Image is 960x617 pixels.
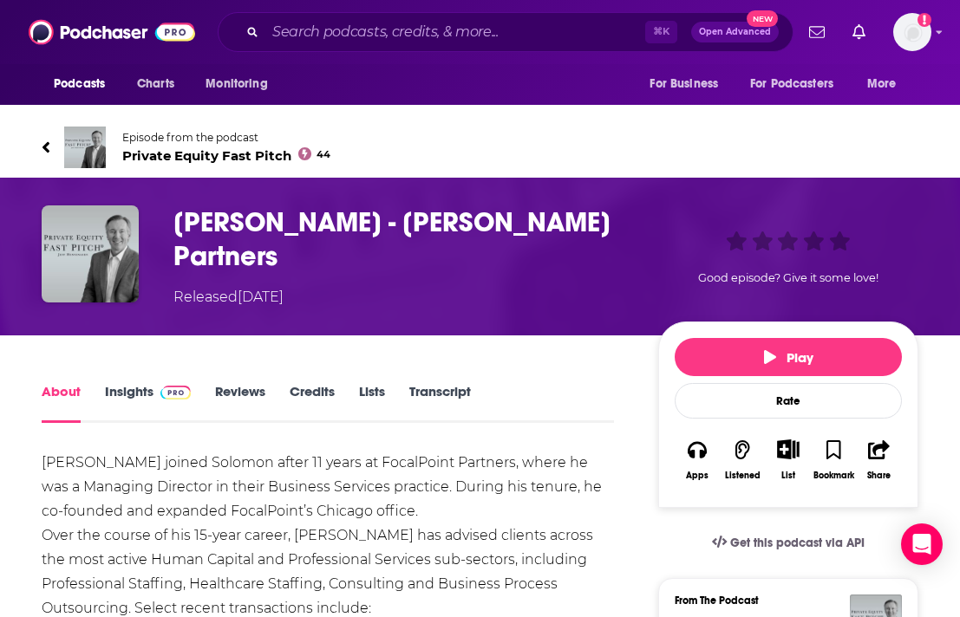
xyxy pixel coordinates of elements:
button: open menu [739,68,859,101]
span: Monitoring [206,72,267,96]
span: More [867,72,897,96]
span: Private Equity Fast Pitch [122,147,330,164]
span: Charts [137,72,174,96]
div: Rate [675,383,902,419]
span: For Podcasters [750,72,833,96]
span: [PERSON_NAME] joined Solomon after 11 years at FocalPoint Partners, where he was a Managing Direc... [42,454,602,519]
button: open menu [42,68,127,101]
span: Good episode? Give it some love! [698,271,878,284]
button: Bookmark [811,428,856,491]
div: Released [DATE] [173,287,284,308]
span: For Business [650,72,718,96]
div: Show More ButtonList [766,428,811,491]
button: Share [857,428,902,491]
span: Podcasts [54,72,105,96]
img: Podchaser Pro [160,386,191,399]
button: Show profile menu [893,13,931,51]
a: InsightsPodchaser Pro [105,383,191,423]
div: List [781,470,795,481]
input: Search podcasts, credits, & more... [265,18,645,46]
a: About [42,383,81,423]
span: Episode from the podcast [122,131,330,144]
a: Charts [126,68,185,101]
a: Show notifications dropdown [802,17,832,47]
a: Lists [359,383,385,423]
button: Open AdvancedNew [691,22,779,42]
span: ⌘ K [645,21,677,43]
button: open menu [855,68,918,101]
div: Share [867,471,891,481]
a: Private Equity Fast PitchEpisode from the podcastPrivate Equity Fast Pitch44 [42,127,918,168]
svg: Add a profile image [918,13,931,27]
a: Get this podcast via API [698,522,878,564]
button: Play [675,338,902,376]
span: Over the course of his 15-year career, [PERSON_NAME] has advised clients across the most active H... [42,527,593,616]
span: 44 [317,151,330,159]
div: Search podcasts, credits, & more... [218,12,793,52]
span: New [747,10,778,27]
div: Open Intercom Messenger [901,523,943,565]
span: Logged in as kkitamorn [893,13,931,51]
img: User Profile [893,13,931,51]
button: Apps [675,428,720,491]
a: Credits [290,383,335,423]
h1: Connor Mitchell - Solomon Partners [173,205,630,273]
div: Listened [725,471,761,481]
button: open menu [637,68,740,101]
div: Bookmark [813,471,854,481]
div: Apps [686,471,709,481]
button: Show More Button [770,439,806,458]
span: Play [764,349,813,366]
img: Private Equity Fast Pitch [64,127,106,168]
img: Podchaser - Follow, Share and Rate Podcasts [29,16,195,49]
span: Open Advanced [699,28,771,36]
button: Listened [720,428,765,491]
a: Reviews [215,383,265,423]
a: Transcript [409,383,471,423]
img: Connor Mitchell - Solomon Partners [42,205,139,302]
h3: From The Podcast [675,594,888,607]
button: open menu [193,68,290,101]
a: Show notifications dropdown [846,17,872,47]
span: Get this podcast via API [730,536,865,550]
